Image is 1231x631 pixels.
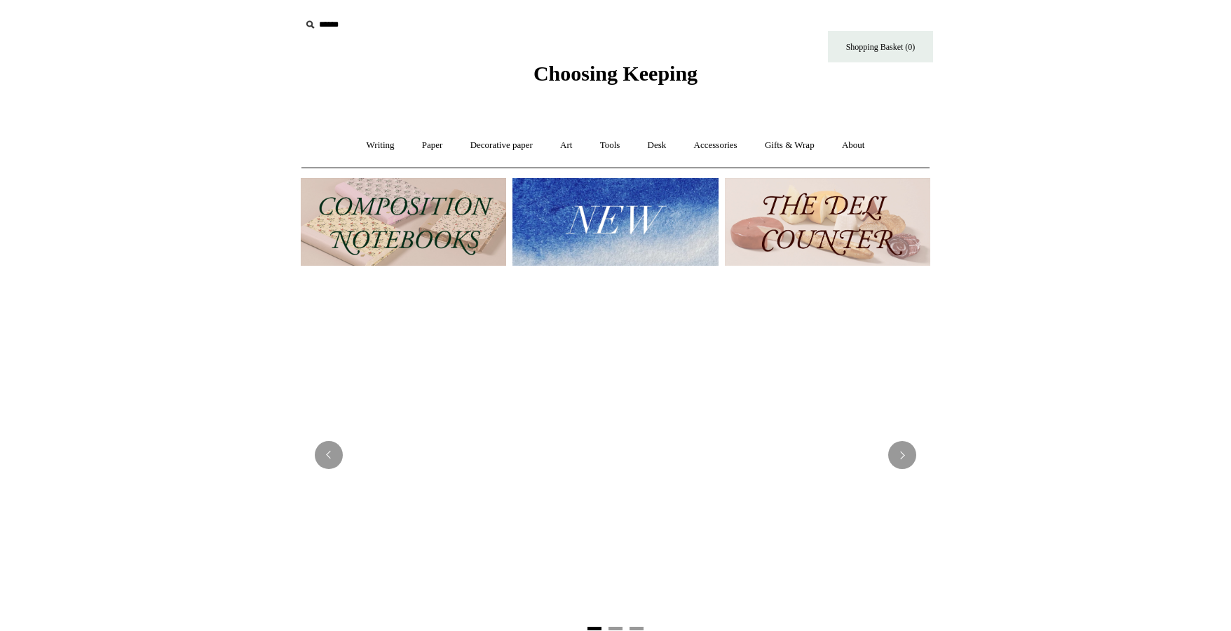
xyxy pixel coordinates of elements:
a: Decorative paper [458,127,545,164]
span: Choosing Keeping [533,62,698,85]
button: Next [888,441,916,469]
img: New.jpg__PID:f73bdf93-380a-4a35-bcfe-7823039498e1 [512,178,718,266]
button: Page 1 [587,627,601,630]
a: Paper [409,127,456,164]
img: The Deli Counter [725,178,930,266]
button: Page 2 [608,627,623,630]
button: Page 3 [630,627,644,630]
a: Tools [587,127,633,164]
a: Writing [354,127,407,164]
button: Previous [315,441,343,469]
img: 202302 Composition ledgers.jpg__PID:69722ee6-fa44-49dd-a067-31375e5d54ec [301,178,506,266]
a: Desk [635,127,679,164]
a: Accessories [681,127,750,164]
a: About [829,127,878,164]
img: USA PSA .jpg__PID:33428022-6587-48b7-8b57-d7eefc91f15a [301,280,930,630]
a: Choosing Keeping [533,73,698,83]
a: Gifts & Wrap [752,127,827,164]
a: Art [548,127,585,164]
a: Shopping Basket (0) [828,31,933,62]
